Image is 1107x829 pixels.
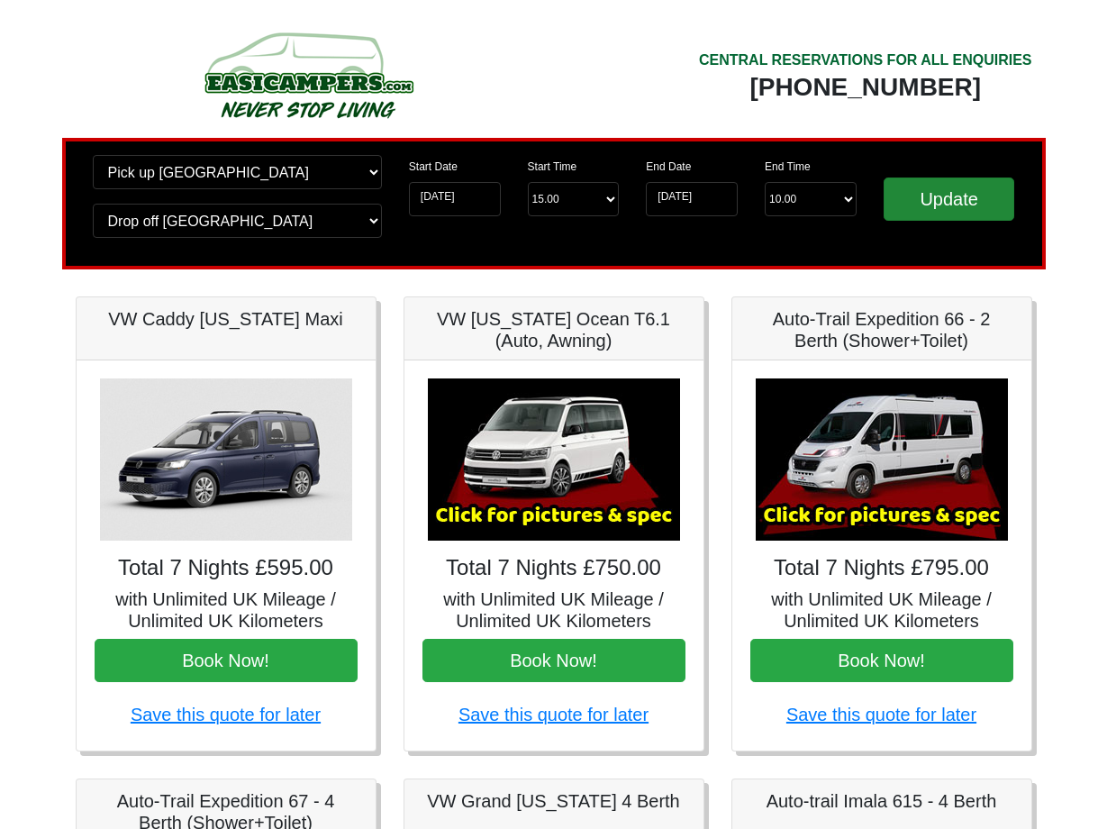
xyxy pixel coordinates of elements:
[422,639,685,682] button: Book Now!
[884,178,1015,221] input: Update
[750,639,1013,682] button: Book Now!
[409,159,458,175] label: Start Date
[699,50,1032,71] div: CENTRAL RESERVATIONS FOR ALL ENQUIRIES
[750,790,1013,812] h5: Auto-trail Imala 615 - 4 Berth
[786,705,976,724] a: Save this quote for later
[422,790,685,812] h5: VW Grand [US_STATE] 4 Berth
[458,705,649,724] a: Save this quote for later
[756,378,1008,541] img: Auto-Trail Expedition 66 - 2 Berth (Shower+Toilet)
[422,588,685,632] h5: with Unlimited UK Mileage / Unlimited UK Kilometers
[95,308,358,330] h5: VW Caddy [US_STATE] Maxi
[95,555,358,581] h4: Total 7 Nights £595.00
[765,159,811,175] label: End Time
[95,639,358,682] button: Book Now!
[750,588,1013,632] h5: with Unlimited UK Mileage / Unlimited UK Kilometers
[422,308,685,351] h5: VW [US_STATE] Ocean T6.1 (Auto, Awning)
[750,555,1013,581] h4: Total 7 Nights £795.00
[409,182,501,216] input: Start Date
[428,378,680,541] img: VW California Ocean T6.1 (Auto, Awning)
[100,378,352,541] img: VW Caddy California Maxi
[699,71,1032,104] div: [PHONE_NUMBER]
[528,159,577,175] label: Start Time
[646,159,691,175] label: End Date
[422,555,685,581] h4: Total 7 Nights £750.00
[131,705,321,724] a: Save this quote for later
[137,25,479,124] img: campers-checkout-logo.png
[750,308,1013,351] h5: Auto-Trail Expedition 66 - 2 Berth (Shower+Toilet)
[646,182,738,216] input: Return Date
[95,588,358,632] h5: with Unlimited UK Mileage / Unlimited UK Kilometers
